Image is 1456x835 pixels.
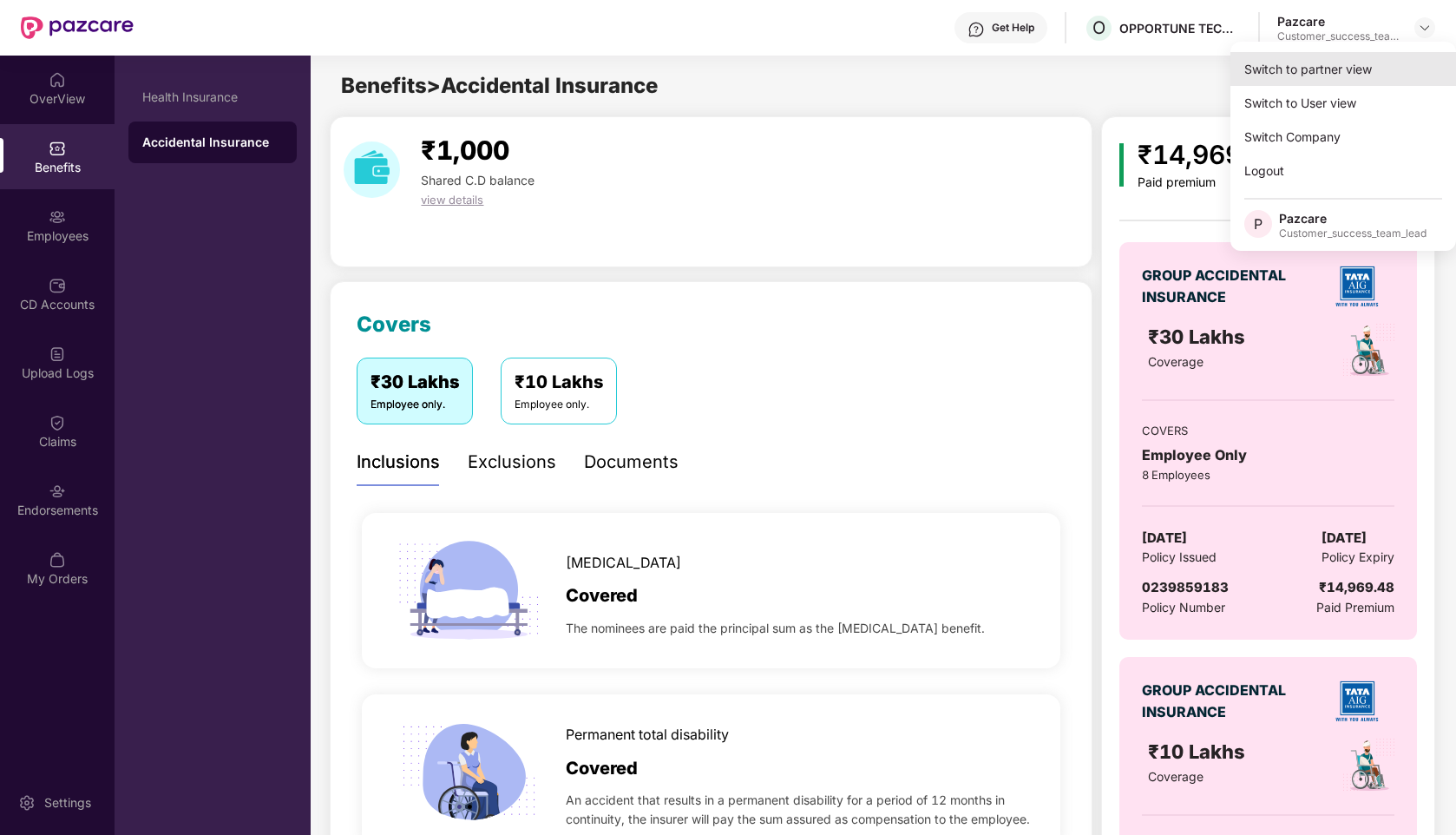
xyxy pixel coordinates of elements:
span: [MEDICAL_DATA] [566,552,681,574]
img: policyIcon [1341,737,1397,793]
span: 0239859183 [1142,579,1229,595]
div: Inclusions [357,449,440,476]
div: GROUP ACCIDENTAL INSURANCE [1142,680,1294,723]
div: Covers [357,308,431,341]
img: insurerLogo [1327,256,1387,317]
img: svg+xml;base64,PHN2ZyBpZD0iSGVscC0zMngzMiIgeG1sbnM9Imh0dHA6Ly93d3cudzMub3JnLzIwMDAvc3ZnIiB3aWR0aD... [967,21,985,38]
span: Covered [566,755,638,782]
img: svg+xml;base64,PHN2ZyBpZD0iQmVuZWZpdHMiIHhtbG5zPSJodHRwOi8vd3d3LnczLm9yZy8yMDAwL3N2ZyIgd2lkdGg9Ij... [49,140,66,157]
div: Pazcare [1277,13,1399,30]
div: Exclusions [468,449,556,476]
span: ₹10 Lakhs [1148,740,1250,763]
img: icon [1119,143,1124,187]
img: insurerLogo [1327,671,1387,732]
span: Policy Issued [1142,548,1217,567]
div: ₹10 Lakhs [515,369,603,396]
div: Switch Company [1230,120,1456,154]
div: ₹14,969.48 [1138,135,1282,175]
div: Employee only. [371,397,459,413]
img: policyIcon [1341,322,1397,378]
div: GROUP ACCIDENTAL INSURANCE [1142,265,1294,308]
span: Shared C.D balance [421,173,535,187]
span: [DATE] [1142,528,1187,549]
span: Paid Premium [1316,598,1394,617]
div: Customer_success_team_lead [1277,30,1399,43]
span: O [1092,17,1105,38]
img: svg+xml;base64,PHN2ZyBpZD0iSG9tZSIgeG1sbnM9Imh0dHA6Ly93d3cudzMub3JnLzIwMDAvc3ZnIiB3aWR0aD0iMjAiIG... [49,71,66,89]
span: ₹30 Lakhs [1148,325,1250,348]
img: svg+xml;base64,PHN2ZyBpZD0iQ2xhaW0iIHhtbG5zPSJodHRwOi8vd3d3LnczLm9yZy8yMDAwL3N2ZyIgd2lkdGg9IjIwIi... [49,414,66,431]
div: Switch to partner view [1230,52,1456,86]
span: An accident that results in a permanent disability for a period of 12 months in continuity, the i... [566,791,1031,829]
div: OPPORTUNE TECHNOLOGIES PVT. LTD. [1119,20,1241,36]
div: Settings [39,794,96,812]
div: Customer_success_team_lead [1279,227,1426,240]
span: view details [421,193,483,207]
img: svg+xml;base64,PHN2ZyBpZD0iRW1wbG95ZWVzIiB4bWxucz0iaHR0cDovL3d3dy53My5vcmcvMjAwMC9zdmciIHdpZHRoPS... [49,208,66,226]
div: Paid premium [1138,175,1282,190]
div: COVERS [1142,422,1394,439]
div: Accidental Insurance [142,134,283,151]
img: svg+xml;base64,PHN2ZyBpZD0iTXlfT3JkZXJzIiBkYXRhLW5hbWU9Ik15IE9yZGVycyIgeG1sbnM9Imh0dHA6Ly93d3cudz... [49,551,66,569]
span: Policy Number [1142,600,1225,615]
img: svg+xml;base64,PHN2ZyBpZD0iQ0RfQWNjb3VudHMiIGRhdGEtbmFtZT0iQ0QgQWNjb3VudHMiIHhtbG5zPSJodHRwOi8vd3... [49,277,66,294]
span: P [1254,214,1263,234]
span: The nominees are paid the principal sum as the [MEDICAL_DATA] benefit. [566,619,985,638]
img: svg+xml;base64,PHN2ZyBpZD0iRW5kb3JzZW1lbnRzIiB4bWxucz0iaHR0cDovL3d3dy53My5vcmcvMjAwMC9zdmciIHdpZH... [49,483,66,500]
span: Coverage [1148,769,1203,784]
div: Switch to User view [1230,86,1456,120]
img: icon [391,513,547,668]
span: Policy Expiry [1322,548,1394,567]
span: ₹1,000 [421,135,509,166]
img: New Pazcare Logo [21,16,134,39]
span: Covered [566,582,638,609]
span: [DATE] [1322,528,1367,549]
img: download [344,141,400,198]
div: Get Help [992,21,1034,35]
img: svg+xml;base64,PHN2ZyBpZD0iRHJvcGRvd24tMzJ4MzIiIHhtbG5zPSJodHRwOi8vd3d3LnczLm9yZy8yMDAwL3N2ZyIgd2... [1418,21,1432,35]
img: svg+xml;base64,PHN2ZyBpZD0iVXBsb2FkX0xvZ3MiIGRhdGEtbmFtZT0iVXBsb2FkIExvZ3MiIHhtbG5zPSJodHRwOi8vd3... [49,345,66,363]
span: Benefits > Accidental Insurance [341,73,658,98]
div: Employee Only [1142,444,1394,466]
img: svg+xml;base64,PHN2ZyBpZD0iU2V0dGluZy0yMHgyMCIgeG1sbnM9Imh0dHA6Ly93d3cudzMub3JnLzIwMDAvc3ZnIiB3aW... [18,794,36,812]
span: Coverage [1148,354,1203,369]
div: Documents [584,449,679,476]
div: ₹30 Lakhs [371,369,459,396]
div: Employee only. [515,397,603,413]
div: Health Insurance [142,90,283,104]
div: Logout [1230,154,1456,187]
div: 8 Employees [1142,466,1394,483]
div: ₹14,969.48 [1319,577,1394,598]
div: Pazcare [1279,210,1426,227]
span: Permanent total disability [566,724,729,746]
